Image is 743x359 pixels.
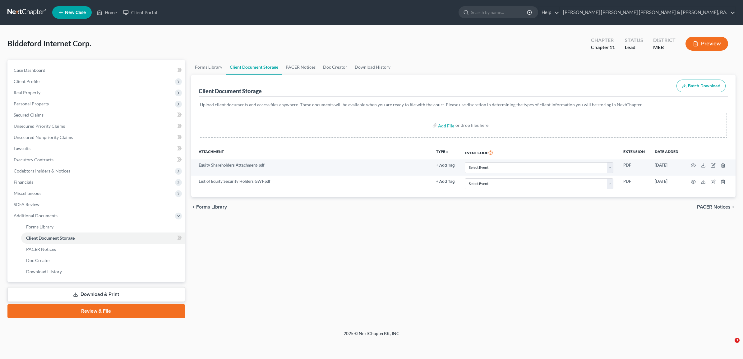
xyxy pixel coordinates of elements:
td: PDF [618,159,650,176]
a: Case Dashboard [9,65,185,76]
span: Personal Property [14,101,49,106]
div: MEB [653,44,676,51]
td: [DATE] [650,176,683,192]
a: + Add Tag [436,162,455,168]
a: Executory Contracts [9,154,185,165]
a: Download History [351,60,394,75]
a: + Add Tag [436,178,455,184]
a: Unsecured Priority Claims [9,121,185,132]
span: Additional Documents [14,213,58,218]
a: Home [94,7,120,18]
a: Doc Creator [319,60,351,75]
button: Batch Download [676,80,726,93]
span: Unsecured Nonpriority Claims [14,135,73,140]
td: List of Equity Security Holders GWI-pdf [191,176,431,192]
th: Date added [650,145,683,159]
span: New Case [65,10,86,15]
a: Client Document Storage [226,60,282,75]
span: Unsecured Priority Claims [14,123,65,129]
span: Doc Creator [26,258,50,263]
span: PACER Notices [697,205,731,209]
a: Download History [21,266,185,277]
p: Upload client documents and access files anywhere. These documents will be available when you are... [200,102,727,108]
div: Lead [625,44,643,51]
span: Forms Library [26,224,53,229]
a: Lawsuits [9,143,185,154]
div: Chapter [591,44,615,51]
button: Preview [685,37,728,51]
a: Review & File [7,304,185,318]
span: Secured Claims [14,112,44,117]
i: chevron_right [731,205,736,209]
div: Chapter [591,37,615,44]
a: SOFA Review [9,199,185,210]
div: or drop files here [455,122,488,128]
span: Batch Download [688,83,720,89]
span: Miscellaneous [14,191,41,196]
button: chevron_left Forms Library [191,205,227,209]
iframe: Intercom live chat [722,338,737,353]
span: Financials [14,179,33,185]
span: Case Dashboard [14,67,45,73]
a: Forms Library [191,60,226,75]
div: District [653,37,676,44]
a: Help [538,7,559,18]
th: Attachment [191,145,431,159]
button: PACER Notices chevron_right [697,205,736,209]
td: Equity Shareholders Attachment-pdf [191,159,431,176]
span: Client Document Storage [26,235,75,241]
a: Forms Library [21,221,185,232]
button: + Add Tag [436,180,455,184]
i: unfold_more [445,150,449,154]
td: PDF [618,176,650,192]
a: Secured Claims [9,109,185,121]
div: 2025 © NextChapterBK, INC [194,330,549,342]
a: PACER Notices [282,60,319,75]
span: Codebtors Insiders & Notices [14,168,70,173]
th: Extension [618,145,650,159]
span: Real Property [14,90,40,95]
span: SOFA Review [14,202,39,207]
span: Executory Contracts [14,157,53,162]
th: Event Code [460,145,618,159]
td: [DATE] [650,159,683,176]
span: 11 [609,44,615,50]
a: Doc Creator [21,255,185,266]
span: Download History [26,269,62,274]
span: Biddeford Internet Corp. [7,39,91,48]
a: PACER Notices [21,244,185,255]
button: TYPEunfold_more [436,150,449,154]
div: Status [625,37,643,44]
span: Lawsuits [14,146,30,151]
a: Download & Print [7,287,185,302]
span: Client Profile [14,79,39,84]
i: chevron_left [191,205,196,209]
a: [PERSON_NAME] [PERSON_NAME] [PERSON_NAME] & [PERSON_NAME], P.A. [560,7,735,18]
input: Search by name... [471,7,528,18]
a: Unsecured Nonpriority Claims [9,132,185,143]
div: Client Document Storage [199,87,262,95]
span: Forms Library [196,205,227,209]
a: Client Portal [120,7,160,18]
a: Client Document Storage [21,232,185,244]
span: 3 [735,338,740,343]
button: + Add Tag [436,163,455,168]
span: PACER Notices [26,246,56,252]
